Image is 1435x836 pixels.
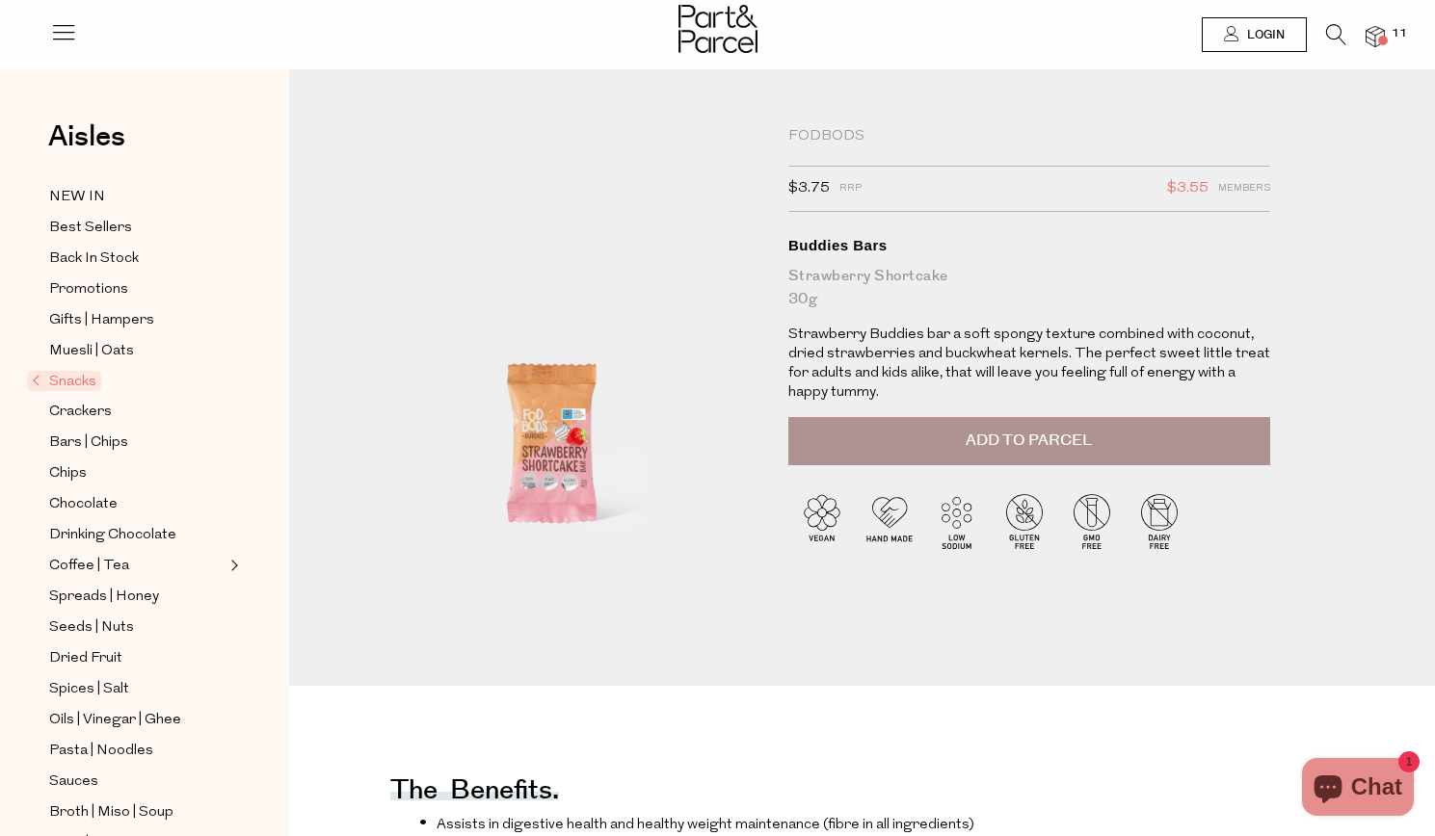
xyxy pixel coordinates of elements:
[49,248,139,271] span: Back In Stock
[49,308,225,332] a: Gifts | Hampers
[49,677,225,701] a: Spices | Salt
[788,326,1270,403] p: Strawberry Buddies bar a soft spongy texture combined with coconut, dried strawberries and buckwh...
[49,647,122,670] span: Dried Fruit
[923,487,991,555] img: P_P-ICONS-Live_Bec_V11_Low_Sodium.svg
[49,401,112,424] span: Crackers
[49,678,129,701] span: Spices | Salt
[49,493,118,516] span: Chocolate
[49,709,181,732] span: Oils | Vinegar | Ghee
[49,708,225,732] a: Oils | Vinegar | Ghee
[1242,27,1285,43] span: Login
[49,492,225,516] a: Chocolate
[788,176,830,201] span: $3.75
[49,309,154,332] span: Gifts | Hampers
[49,646,225,670] a: Dried Fruit
[419,814,1063,833] li: Assists in digestive health and healthy weight maintenance (fibre in all ingredients)
[1387,25,1412,42] span: 11
[49,554,225,578] a: Coffee | Tea
[1296,758,1420,821] inbox-online-store-chat: Shopify online store chat
[856,487,923,555] img: P_P-ICONS-Live_Bec_V11_Handmade.svg
[390,787,559,800] h4: The benefits.
[49,739,225,763] a: Pasta | Noodles
[49,278,128,301] span: Promotions
[49,771,98,794] span: Sauces
[49,461,225,485] a: Chips
[49,586,159,609] span: Spreads | Honey
[49,523,225,547] a: Drinking Chocolate
[49,431,128,455] span: Bars | Chips
[49,217,132,240] span: Best Sellers
[49,585,225,609] a: Spreads | Honey
[48,116,125,158] span: Aisles
[49,216,225,240] a: Best Sellers
[1126,487,1193,555] img: P_P-ICONS-Live_Bec_V11_Dairy_Free.svg
[49,185,225,209] a: NEW IN
[347,127,759,614] img: Buddies Bars
[49,339,225,363] a: Muesli | Oats
[49,247,225,271] a: Back In Stock
[1167,176,1209,201] span: $3.55
[49,524,176,547] span: Drinking Chocolate
[49,400,225,424] a: Crackers
[49,616,134,640] span: Seeds | Nuts
[32,370,225,393] a: Snacks
[1058,487,1126,555] img: P_P-ICONS-Live_Bec_V11_GMO_Free.svg
[49,740,153,763] span: Pasta | Noodles
[49,555,129,578] span: Coffee | Tea
[1202,17,1307,52] a: Login
[49,801,173,824] span: Broth | Miso | Soup
[49,186,105,209] span: NEW IN
[49,770,225,794] a: Sauces
[49,462,87,485] span: Chips
[49,340,134,363] span: Muesli | Oats
[839,176,862,201] span: RRP
[991,487,1058,555] img: P_P-ICONS-Live_Bec_V11_Gluten_Free.svg
[49,277,225,301] a: Promotions
[788,127,1270,146] div: Fodbods
[1218,176,1270,201] span: Members
[27,371,101,391] span: Snacks
[226,554,239,577] button: Expand/Collapse Coffee | Tea
[49,800,225,824] a: Broth | Miso | Soup
[48,122,125,170] a: Aisles
[49,615,225,640] a: Seeds | Nuts
[49,431,225,455] a: Bars | Chips
[678,5,757,53] img: Part&Parcel
[788,265,1270,311] div: Strawberry Shortcake 30g
[788,236,1270,255] div: Buddies Bars
[1366,26,1385,46] a: 11
[788,487,856,555] img: P_P-ICONS-Live_Bec_V11_Vegan.svg
[966,430,1092,452] span: Add to Parcel
[788,417,1270,465] button: Add to Parcel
